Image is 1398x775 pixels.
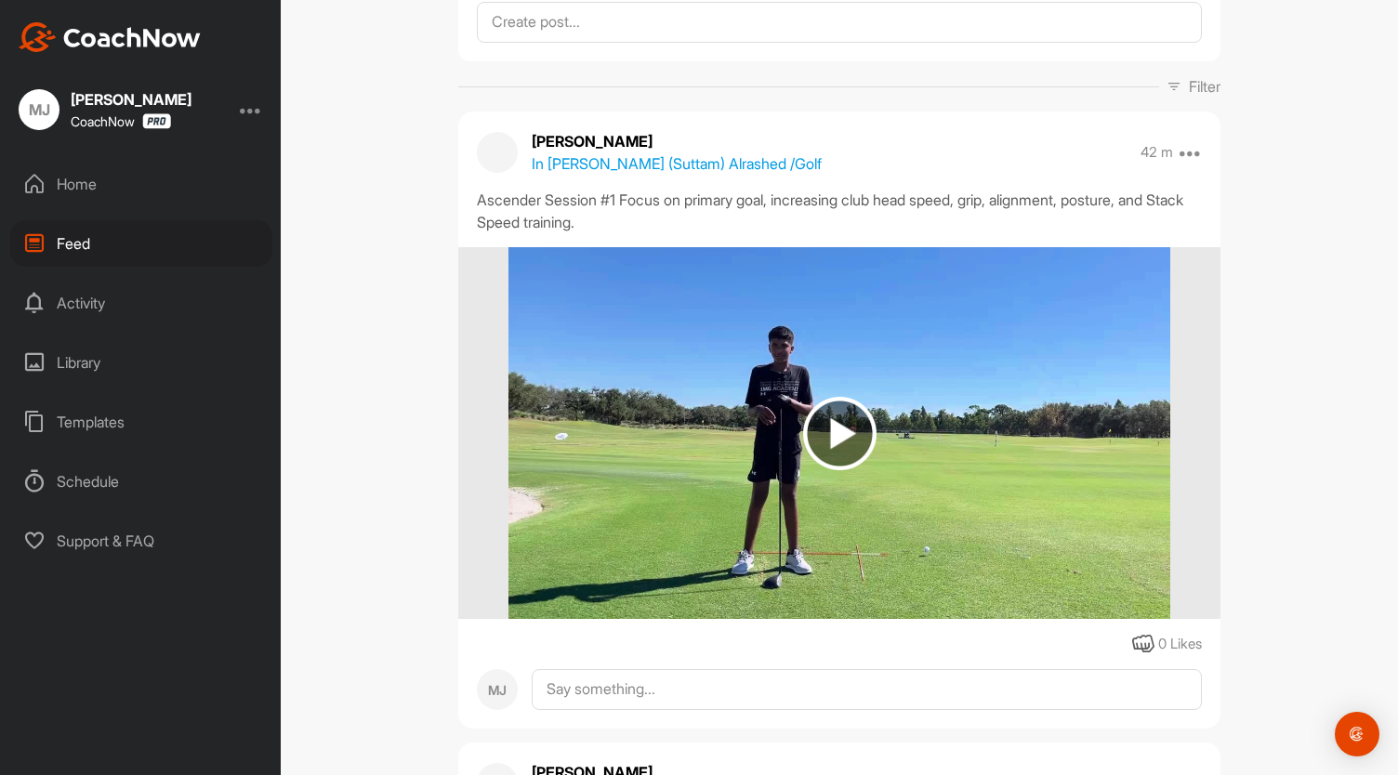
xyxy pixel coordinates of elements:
p: Filter [1189,75,1220,98]
div: Support & FAQ [10,518,272,564]
img: play [803,397,877,470]
p: In [PERSON_NAME] (Suttam) Alrashed / Golf [532,152,822,175]
div: Templates [10,399,272,445]
div: Library [10,339,272,386]
img: media [508,247,1169,619]
div: MJ [477,669,518,710]
div: Feed [10,220,272,267]
div: Ascender Session #1 Focus on primary goal, increasing club head speed, grip, alignment, posture, ... [477,189,1202,233]
div: Open Intercom Messenger [1335,712,1379,756]
div: Schedule [10,458,272,505]
img: CoachNow Pro [142,113,171,129]
div: CoachNow [71,113,171,129]
div: Activity [10,280,272,326]
div: [PERSON_NAME] [71,92,191,107]
div: 0 Likes [1158,634,1202,655]
p: [PERSON_NAME] [532,130,822,152]
div: Home [10,161,272,207]
div: MJ [19,89,59,130]
img: CoachNow [19,22,201,52]
p: 42 m [1141,143,1173,162]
